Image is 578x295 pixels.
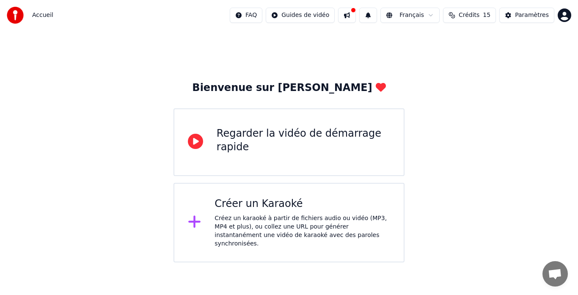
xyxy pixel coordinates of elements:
[217,127,390,154] div: Regarder la vidéo de démarrage rapide
[215,197,390,211] div: Créer un Karaoké
[515,11,549,19] div: Paramètres
[215,214,390,248] div: Créez un karaoké à partir de fichiers audio ou vidéo (MP3, MP4 et plus), ou collez une URL pour g...
[7,7,24,24] img: youka
[230,8,262,23] button: FAQ
[459,11,479,19] span: Crédits
[32,11,53,19] nav: breadcrumb
[266,8,335,23] button: Guides de vidéo
[32,11,53,19] span: Accueil
[499,8,554,23] button: Paramètres
[483,11,490,19] span: 15
[443,8,496,23] button: Crédits15
[192,81,385,95] div: Bienvenue sur [PERSON_NAME]
[542,261,568,287] div: Ouvrir le chat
